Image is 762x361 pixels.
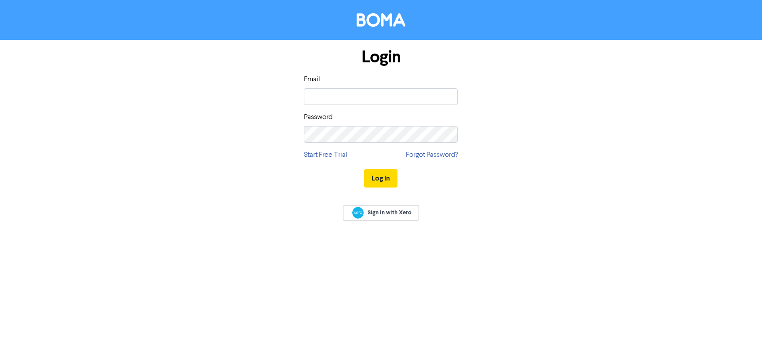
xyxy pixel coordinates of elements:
[304,74,320,85] label: Email
[364,169,397,188] button: Log In
[304,112,332,123] label: Password
[357,13,405,27] img: BOMA Logo
[406,150,458,160] a: Forgot Password?
[368,209,412,217] span: Sign In with Xero
[304,150,347,160] a: Start Free Trial
[352,207,364,219] img: Xero logo
[343,205,419,220] a: Sign In with Xero
[304,47,458,67] h1: Login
